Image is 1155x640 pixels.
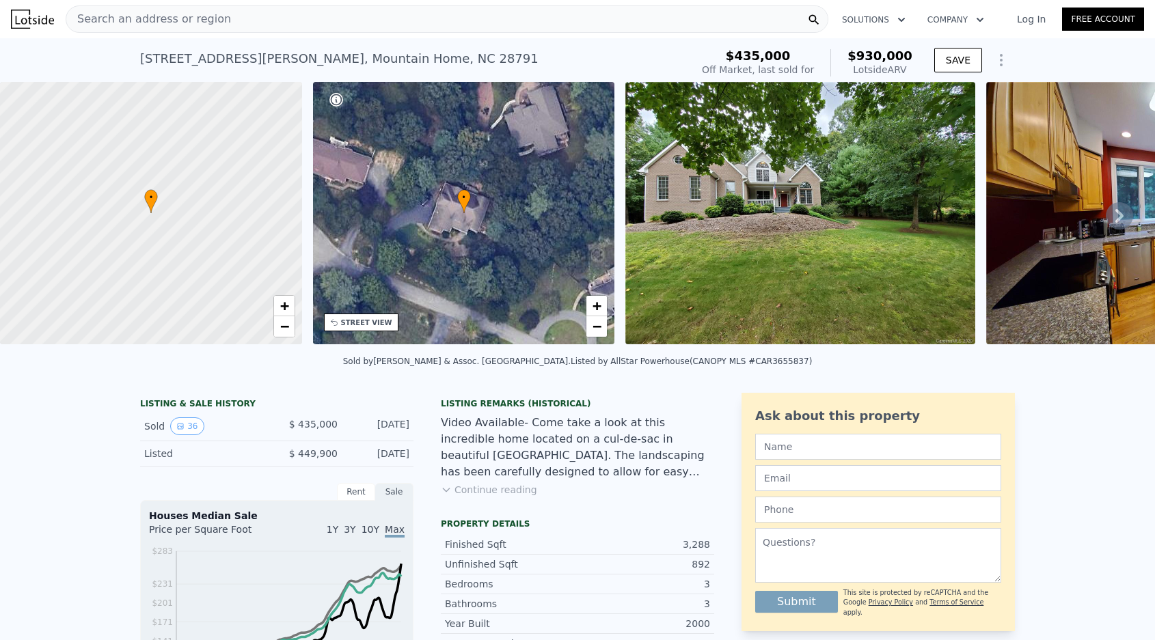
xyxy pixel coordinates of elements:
div: Sold by [PERSON_NAME] & Assoc. [GEOGRAPHIC_DATA] . [343,357,571,366]
div: Bedrooms [445,577,577,591]
span: + [280,297,288,314]
span: − [280,318,288,335]
div: Year Built [445,617,577,630]
input: Name [755,434,1001,460]
div: Ask about this property [755,406,1001,426]
span: + [593,297,601,314]
span: $ 435,000 [289,419,338,430]
span: $ 449,900 [289,448,338,459]
div: This site is protected by reCAPTCHA and the Google and apply. [843,588,1001,617]
button: Continue reading [441,483,537,497]
tspan: $231 [152,579,173,589]
div: LISTING & SALE HISTORY [140,398,413,412]
button: Company [916,8,995,32]
a: Zoom in [274,296,295,316]
button: SAVE [934,48,982,72]
tspan: $171 [152,617,173,627]
div: [DATE] [349,417,409,435]
span: • [457,191,471,204]
span: 10Y [362,524,379,535]
div: Sale [375,483,413,501]
a: Terms of Service [929,598,983,606]
span: • [144,191,158,204]
div: Bathrooms [445,597,577,611]
span: $435,000 [726,48,791,63]
div: Video Available- Come take a look at this incredible home located on a cul-de-sac in beautiful [G... [441,415,714,480]
div: • [144,189,158,213]
tspan: $201 [152,598,173,608]
button: View historical data [170,417,204,435]
span: $930,000 [847,48,912,63]
a: Zoom out [586,316,607,337]
div: Listing Remarks (Historical) [441,398,714,409]
div: Rent [337,483,375,501]
div: [DATE] [349,447,409,460]
input: Phone [755,497,1001,523]
span: 3Y [344,524,355,535]
div: Houses Median Sale [149,509,405,523]
div: 3,288 [577,538,710,551]
a: Log In [1001,12,1062,26]
div: [STREET_ADDRESS][PERSON_NAME] , Mountain Home , NC 28791 [140,49,539,68]
div: • [457,189,471,213]
div: STREET VIEW [341,318,392,328]
div: Off Market, last sold for [702,63,814,76]
img: Lotside [11,10,54,29]
a: Zoom in [586,296,607,316]
a: Zoom out [274,316,295,337]
span: Max [385,524,405,538]
div: Finished Sqft [445,538,577,551]
div: Lotside ARV [847,63,912,76]
div: 2000 [577,617,710,630]
img: Sale: 84819261 Parcel: 90938021 [625,82,975,344]
div: Property details [441,518,714,529]
div: Unfinished Sqft [445,557,577,571]
button: Solutions [831,8,916,32]
a: Privacy Policy [869,598,913,606]
div: Sold [144,417,266,435]
button: Submit [755,591,838,613]
div: Price per Square Foot [149,523,277,544]
a: Free Account [1062,8,1144,31]
input: Email [755,465,1001,491]
button: Show Options [988,46,1015,74]
div: Listed by AllStar Powerhouse (CANOPY MLS #CAR3655837) [571,357,812,366]
div: 3 [577,597,710,611]
div: 3 [577,577,710,591]
span: Search an address or region [66,11,231,27]
tspan: $283 [152,546,173,556]
div: 892 [577,557,710,571]
span: − [593,318,601,335]
div: Listed [144,447,266,460]
span: 1Y [327,524,338,535]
